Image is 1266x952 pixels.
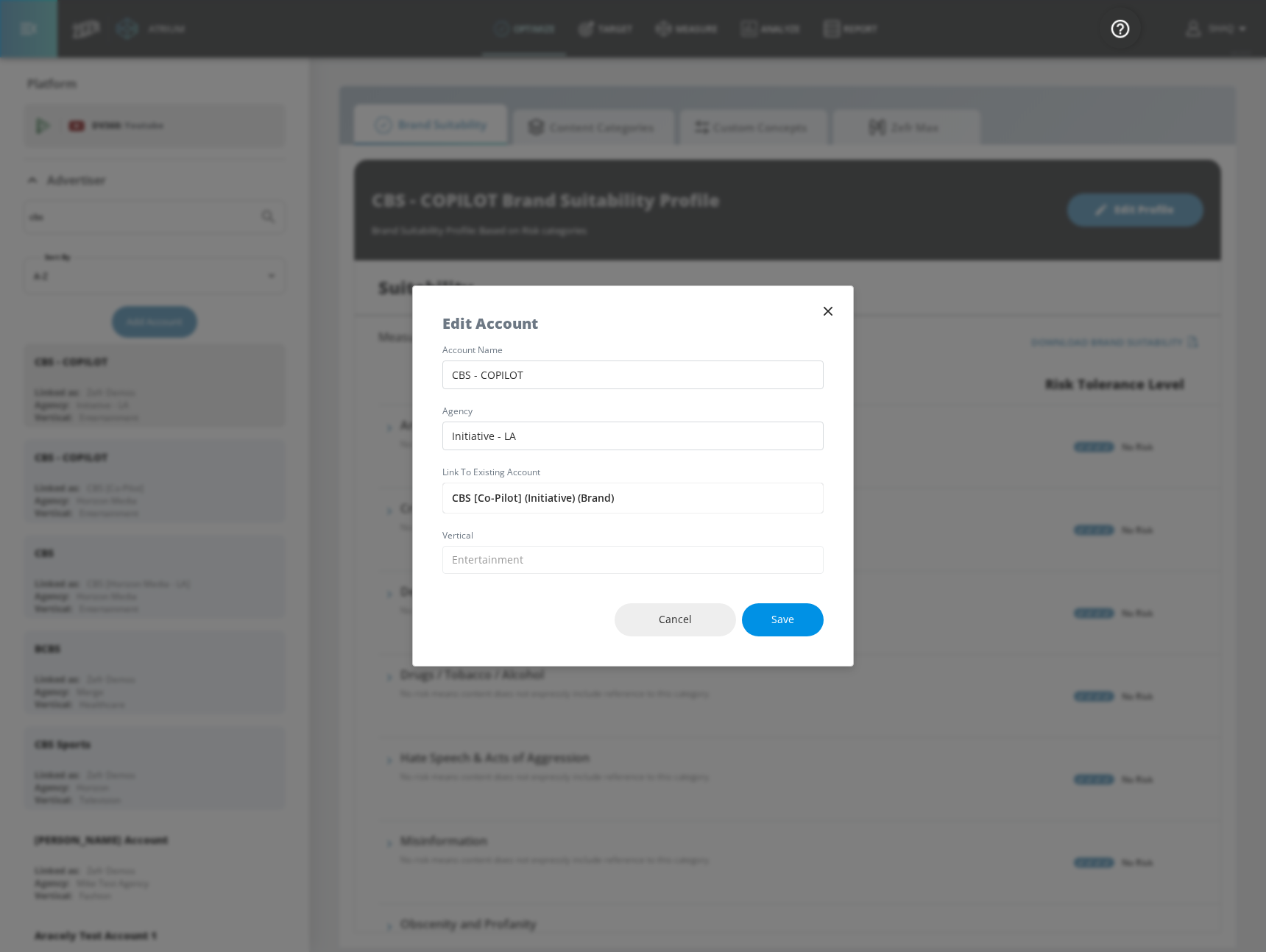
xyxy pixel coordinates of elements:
[442,468,824,477] label: Link to Existing Account
[644,611,707,629] span: Cancel
[742,603,824,636] button: Save
[1100,7,1141,49] button: Open Resource Center
[442,360,824,389] input: Enter account name
[442,422,824,450] input: Enter agency name
[442,531,824,540] label: vertical
[615,603,736,636] button: Cancel
[442,346,824,355] label: account name
[442,316,538,331] h5: Edit Account
[771,611,794,629] span: Save
[442,483,824,514] input: Enter account name
[442,546,824,575] input: Select Vertical
[442,407,824,416] label: agency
